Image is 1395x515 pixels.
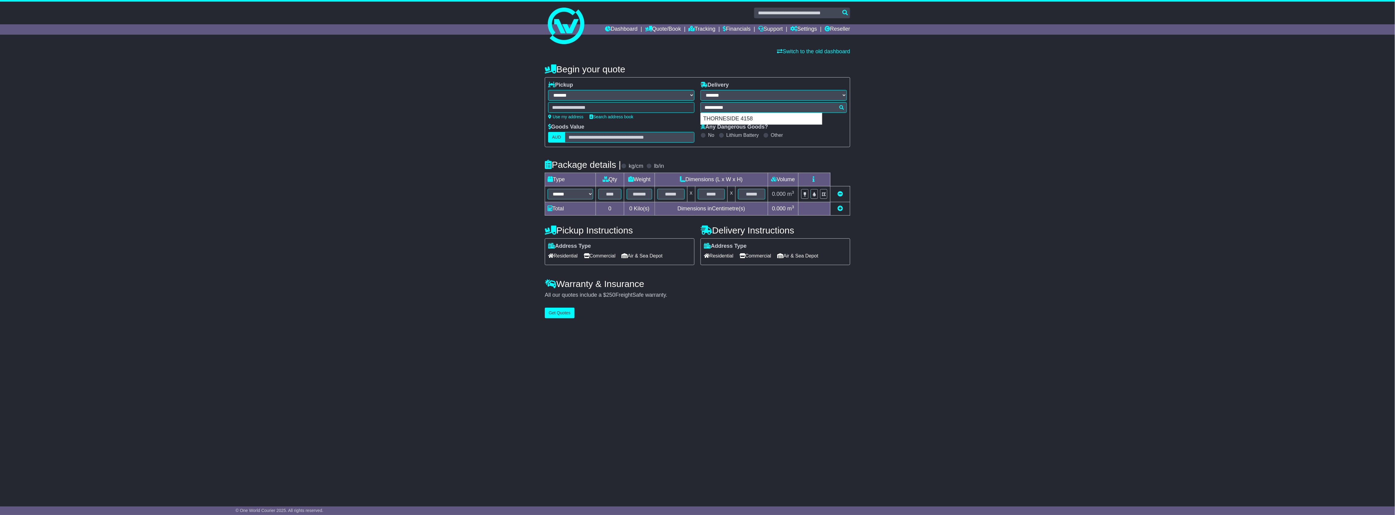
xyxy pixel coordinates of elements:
td: Qty [596,173,624,186]
label: Other [771,132,783,138]
a: Dashboard [605,24,638,35]
a: Use my address [548,114,583,119]
td: Kilo(s) [624,202,655,216]
span: Commercial [739,251,771,261]
td: x [728,186,736,202]
div: All our quotes include a $ FreightSafe warranty. [545,292,850,299]
span: 0.000 [772,206,786,212]
label: Any Dangerous Goods? [701,124,768,130]
a: Support [758,24,783,35]
span: 0 [629,206,632,212]
label: kg/cm [629,163,643,170]
td: Total [545,202,596,216]
td: Weight [624,173,655,186]
label: AUD [548,132,565,143]
td: Type [545,173,596,186]
span: Residential [704,251,733,261]
a: Remove this item [837,191,843,197]
button: Get Quotes [545,308,575,318]
span: Air & Sea Depot [778,251,819,261]
label: Address Type [704,243,747,250]
a: Financials [723,24,751,35]
td: Dimensions (L x W x H) [655,173,768,186]
td: Volume [768,173,798,186]
a: Tracking [689,24,715,35]
label: Address Type [548,243,591,250]
label: Lithium Battery [726,132,759,138]
span: Residential [548,251,578,261]
typeahead: Please provide city [701,102,847,113]
a: Switch to the old dashboard [777,48,850,54]
a: Reseller [825,24,850,35]
td: x [687,186,695,202]
span: 250 [606,292,615,298]
label: Pickup [548,82,573,88]
label: Delivery [701,82,729,88]
span: Commercial [584,251,615,261]
h4: Warranty & Insurance [545,279,850,289]
h4: Pickup Instructions [545,225,694,235]
h4: Begin your quote [545,64,850,74]
h4: Delivery Instructions [701,225,850,235]
span: 0.000 [772,191,786,197]
span: Air & Sea Depot [622,251,663,261]
label: lb/in [654,163,664,170]
span: m [787,206,794,212]
a: Quote/Book [645,24,681,35]
span: m [787,191,794,197]
span: © One World Courier 2025. All rights reserved. [235,508,323,513]
label: No [708,132,714,138]
label: Goods Value [548,124,584,130]
a: Add new item [837,206,843,212]
a: Settings [790,24,817,35]
div: THORNESIDE 4158 [701,113,822,125]
h4: Package details | [545,160,621,170]
sup: 3 [792,205,794,209]
sup: 3 [792,190,794,195]
a: Search address book [590,114,633,119]
td: Dimensions in Centimetre(s) [655,202,768,216]
td: 0 [596,202,624,216]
